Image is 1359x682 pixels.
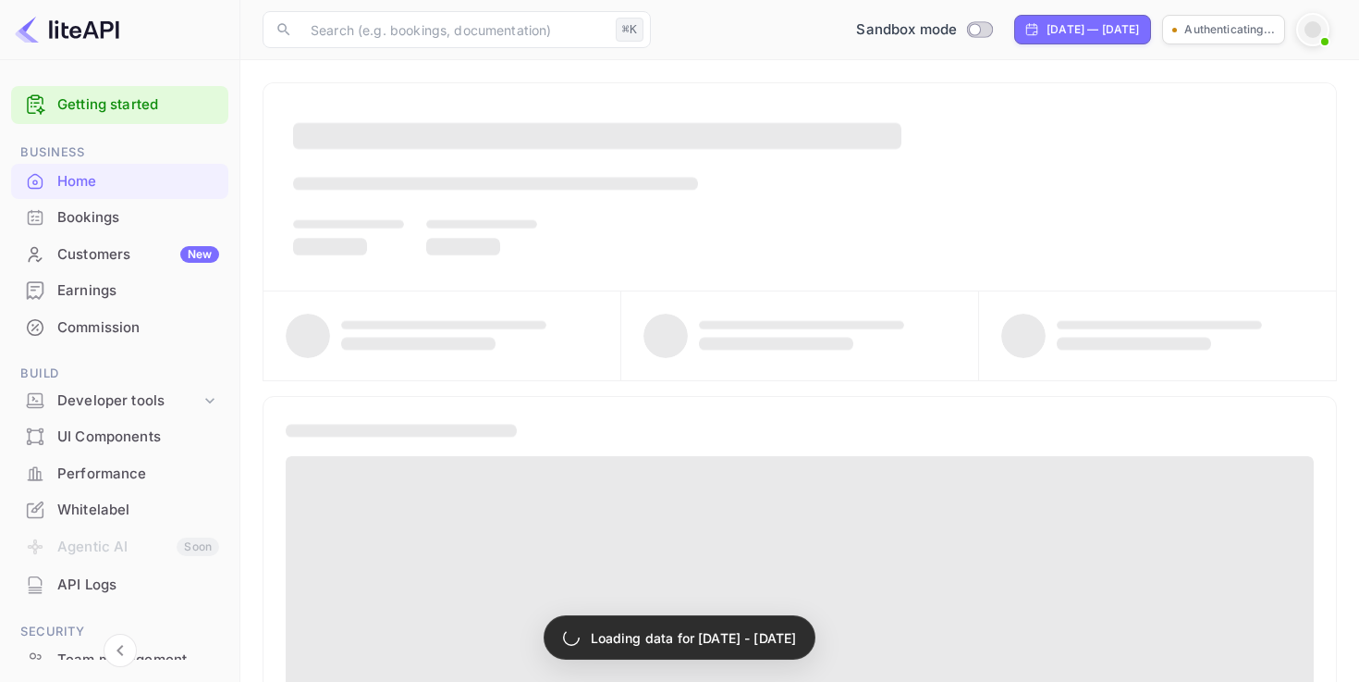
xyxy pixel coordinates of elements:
div: API Logs [11,567,228,603]
p: Authenticating... [1184,21,1275,38]
a: Performance [11,456,228,490]
div: Commission [57,317,219,339]
span: Sandbox mode [856,19,957,41]
div: Earnings [57,280,219,302]
div: API Logs [57,575,219,596]
a: Earnings [11,273,228,307]
div: Bookings [11,200,228,236]
span: Build [11,364,228,384]
a: CustomersNew [11,237,228,271]
div: Performance [11,456,228,492]
a: Team management [11,642,228,676]
a: Getting started [57,94,219,116]
img: LiteAPI logo [15,15,119,44]
div: UI Components [11,419,228,455]
a: UI Components [11,419,228,453]
a: Bookings [11,200,228,234]
div: Whitelabel [11,492,228,528]
span: Business [11,143,228,163]
div: Home [57,171,219,192]
p: Loading data for [DATE] - [DATE] [591,628,797,648]
div: Customers [57,244,219,266]
div: New [180,246,219,263]
a: Home [11,164,228,198]
span: Security [11,622,228,642]
a: API Logs [11,567,228,601]
div: CustomersNew [11,237,228,273]
button: Collapse navigation [104,634,137,667]
a: Whitelabel [11,492,228,527]
div: ⌘K [616,18,643,42]
div: Getting started [11,86,228,124]
div: Bookings [57,207,219,229]
div: Performance [57,464,219,485]
div: Developer tools [11,385,228,417]
div: Switch to Production mode [849,19,999,41]
div: Home [11,164,228,200]
div: Developer tools [57,391,201,412]
input: Search (e.g. bookings, documentation) [300,11,608,48]
div: UI Components [57,427,219,448]
div: Team management [57,650,219,671]
div: Earnings [11,273,228,309]
div: [DATE] — [DATE] [1047,21,1139,38]
div: Whitelabel [57,500,219,521]
div: Click to change the date range period [1014,15,1151,44]
a: Commission [11,310,228,344]
div: Commission [11,310,228,346]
